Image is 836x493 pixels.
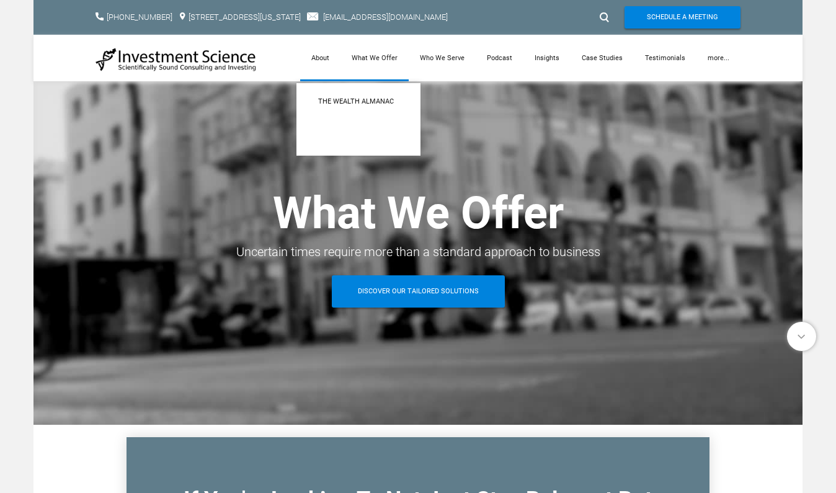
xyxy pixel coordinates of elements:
[634,35,696,81] a: Testimonials
[96,47,257,72] img: Investment Science | NYC Consulting Services
[647,6,718,29] span: Schedule A Meeting
[523,35,571,81] a: Insights
[323,12,448,22] a: [EMAIL_ADDRESS][DOMAIN_NAME]
[189,12,301,22] a: [STREET_ADDRESS][US_STATE]​
[625,6,740,29] a: Schedule A Meeting
[296,91,420,113] a: The Wealth Almanac​
[332,275,505,308] a: Discover Our Tailored Solutions
[476,35,523,81] a: Podcast
[96,241,740,263] div: Uncertain times require more than a standard approach to business
[300,35,340,81] a: About
[409,35,476,81] a: Who We Serve
[571,35,634,81] a: Case Studies
[696,35,740,81] a: more...
[318,96,399,107] span: The Wealth Almanac​
[340,35,409,81] a: What We Offer
[358,275,479,308] span: Discover Our Tailored Solutions
[273,187,564,239] strong: What We Offer
[107,12,172,22] a: [PHONE_NUMBER]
